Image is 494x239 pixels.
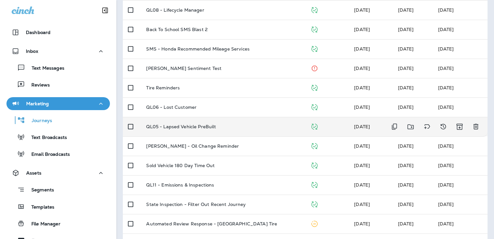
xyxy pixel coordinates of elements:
span: Published [310,45,318,51]
button: Archive [453,120,466,133]
p: Segments [25,187,54,194]
p: Tire Reminders [146,85,180,90]
span: Published [310,104,318,109]
p: State Inspection - Filter Out Recent Journey [146,202,246,207]
button: Duplicate [388,120,401,133]
p: Reviews [25,82,50,88]
p: Dashboard [26,30,50,35]
p: QL11 - Emissions & Inspections [146,182,214,188]
p: File Manager [25,221,60,227]
span: J-P Scoville [354,124,370,130]
p: Automated Review Response - [GEOGRAPHIC_DATA] Tire [146,221,277,226]
button: Dashboard [6,26,110,39]
span: Zachary Nottke [398,143,414,149]
span: Paused [310,220,318,226]
span: J-P Scoville [398,221,414,227]
span: Zachary Nottke [398,163,414,168]
span: Kim Florek [354,221,370,227]
td: [DATE] [433,156,488,175]
span: Published [310,181,318,187]
button: View Changelog [437,120,450,133]
p: Email Broadcasts [25,152,70,158]
span: Published [310,162,318,168]
button: Journeys [6,113,110,127]
span: J-P Scoville [398,7,414,13]
button: Move to folder [404,120,417,133]
span: Stopped [310,65,318,71]
p: [PERSON_NAME] - Oil Change Reminder [146,143,239,149]
button: Reviews [6,78,110,91]
button: Text Broadcasts [6,130,110,144]
span: J-P Scoville [398,104,414,110]
button: Inbox [6,45,110,58]
span: Michelle Anderson [354,65,370,71]
p: SMS - Honda Recommended Mileage Services [146,46,250,51]
button: Segments [6,183,110,197]
td: [DATE] [433,20,488,39]
td: [DATE] [433,0,488,20]
p: Assets [26,170,41,176]
button: Templates [6,200,110,213]
button: Marketing [6,97,110,110]
p: QL06 - Lost Customer [146,105,197,110]
p: [PERSON_NAME] Sentiment Test [146,66,221,71]
p: Templates [25,204,54,211]
button: Add tags [421,120,434,133]
span: J-P Scoville [398,201,414,207]
span: J-P Scoville [354,201,370,207]
p: Back To School SMS Blast 2 [146,27,208,32]
span: Kim Florek [354,163,370,168]
span: Zachary Nottke [354,46,370,52]
button: Delete [469,120,482,133]
td: [DATE] [433,195,488,214]
td: [DATE] [433,59,488,78]
span: J-P Scoville [354,182,370,188]
span: J-P Scoville [354,85,370,91]
td: [DATE] [433,136,488,156]
span: J-P Scoville [398,182,414,188]
span: J-P Scoville [354,104,370,110]
button: File Manager [6,217,110,230]
span: Developer Integrations [354,7,370,13]
span: Zachary Nottke [398,27,414,32]
p: Text Messages [25,65,64,72]
span: Published [310,201,318,207]
span: Published [310,6,318,12]
span: Published [310,84,318,90]
button: Email Broadcasts [6,147,110,161]
span: J-P Scoville [398,65,414,71]
button: Text Messages [6,61,110,74]
p: Marketing [26,101,49,106]
td: [DATE] [433,214,488,233]
p: Inbox [26,49,38,54]
span: Published [310,123,318,129]
p: QL05 - Lapsed Vehicle PreBuilt [146,124,216,129]
span: Zachary Nottke [354,143,370,149]
button: Collapse Sidebar [96,4,114,17]
p: Text Broadcasts [25,135,67,141]
p: Sold Vehicle 180 Day Time Out [146,163,215,168]
button: Assets [6,166,110,179]
td: [DATE] [433,78,488,97]
span: J-P Scoville [398,85,414,91]
td: [DATE] [433,97,488,117]
td: [DATE] [433,39,488,59]
span: Published [310,26,318,32]
td: [DATE] [433,175,488,195]
span: Published [310,142,318,148]
span: Zachary Nottke [398,46,414,52]
p: QL08 - Lifecycle Manager [146,7,204,13]
span: Zachary Nottke [354,27,370,32]
p: Journeys [25,118,52,124]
